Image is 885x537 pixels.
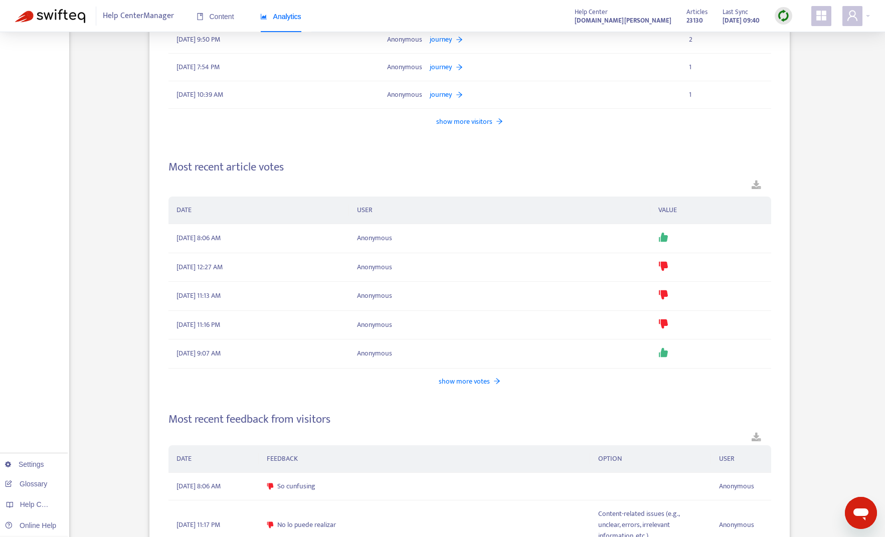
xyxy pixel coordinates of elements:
span: like [658,347,668,357]
th: USER [349,197,650,224]
td: 1 [681,54,771,81]
span: Anonymous [387,89,422,100]
span: [DATE] 8:06 AM [176,481,221,492]
span: Anonymous [387,62,422,73]
span: Help Center [575,7,608,18]
th: DATE [168,197,349,224]
span: book [197,13,204,20]
span: Anonymous [357,290,392,301]
span: [DATE] 10:39 AM [176,89,223,100]
img: Swifteq [15,9,85,23]
span: Anonymous [719,519,754,530]
a: [DOMAIN_NAME][PERSON_NAME] [575,15,671,26]
span: dislike [658,261,668,271]
span: arrow-right [456,91,463,98]
span: Anonymous [357,319,392,330]
span: journey [430,34,452,45]
span: Last Sync [723,7,748,18]
span: arrow-right [456,64,463,71]
span: [DATE] 11:13 AM [176,290,221,301]
span: Help Centers [20,500,61,508]
span: dislike [267,521,274,528]
h4: Most recent feedback from visitors [168,413,771,426]
img: sync.dc5367851b00ba804db3.png [777,10,790,22]
span: dislike [267,483,274,490]
span: user [846,10,858,22]
span: journey [430,62,452,73]
span: like [658,232,668,242]
span: [DATE] 9:50 PM [176,34,220,45]
th: VALUE [650,197,771,224]
span: [DATE] 8:06 AM [176,233,221,244]
span: Analytics [260,13,301,21]
span: arrow-right [493,378,500,385]
span: [DATE] 11:16 PM [176,319,220,330]
span: Content [197,13,234,21]
a: Settings [5,460,44,468]
span: No lo puede realizar [277,519,336,530]
span: [DATE] 11:17 PM [176,519,220,530]
td: 2 [681,26,771,54]
span: [DATE] 12:27 AM [176,262,223,273]
span: Anonymous [357,262,392,273]
td: 1 [681,81,771,109]
span: area-chart [260,13,267,20]
th: FEEDBACK [259,445,590,473]
a: Glossary [5,480,47,488]
th: USER [711,445,771,473]
span: arrow-right [456,36,463,43]
strong: [DATE] 09:40 [723,15,760,26]
span: Help Center Manager [103,7,174,26]
span: appstore [815,10,827,22]
span: Anonymous [719,481,754,492]
span: journey [430,89,452,100]
span: Anonymous [387,34,422,45]
strong: 23130 [686,15,703,26]
span: [DATE] 9:07 AM [176,348,221,359]
span: show more votes [439,376,490,387]
th: DATE [168,445,259,473]
span: dislike [658,290,668,300]
span: arrow-right [496,118,503,125]
span: Anonymous [357,348,392,359]
iframe: メッセージングウィンドウの起動ボタン、進行中の会話 [845,497,877,529]
span: Articles [686,7,707,18]
span: So cunfusing [277,481,315,492]
th: OPTION [590,445,711,473]
a: Online Help [5,521,56,529]
span: show more visitors [436,116,492,127]
span: [DATE] 7:54 PM [176,62,220,73]
h4: Most recent article votes [168,160,771,174]
span: Anonymous [357,233,392,244]
span: dislike [658,319,668,329]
